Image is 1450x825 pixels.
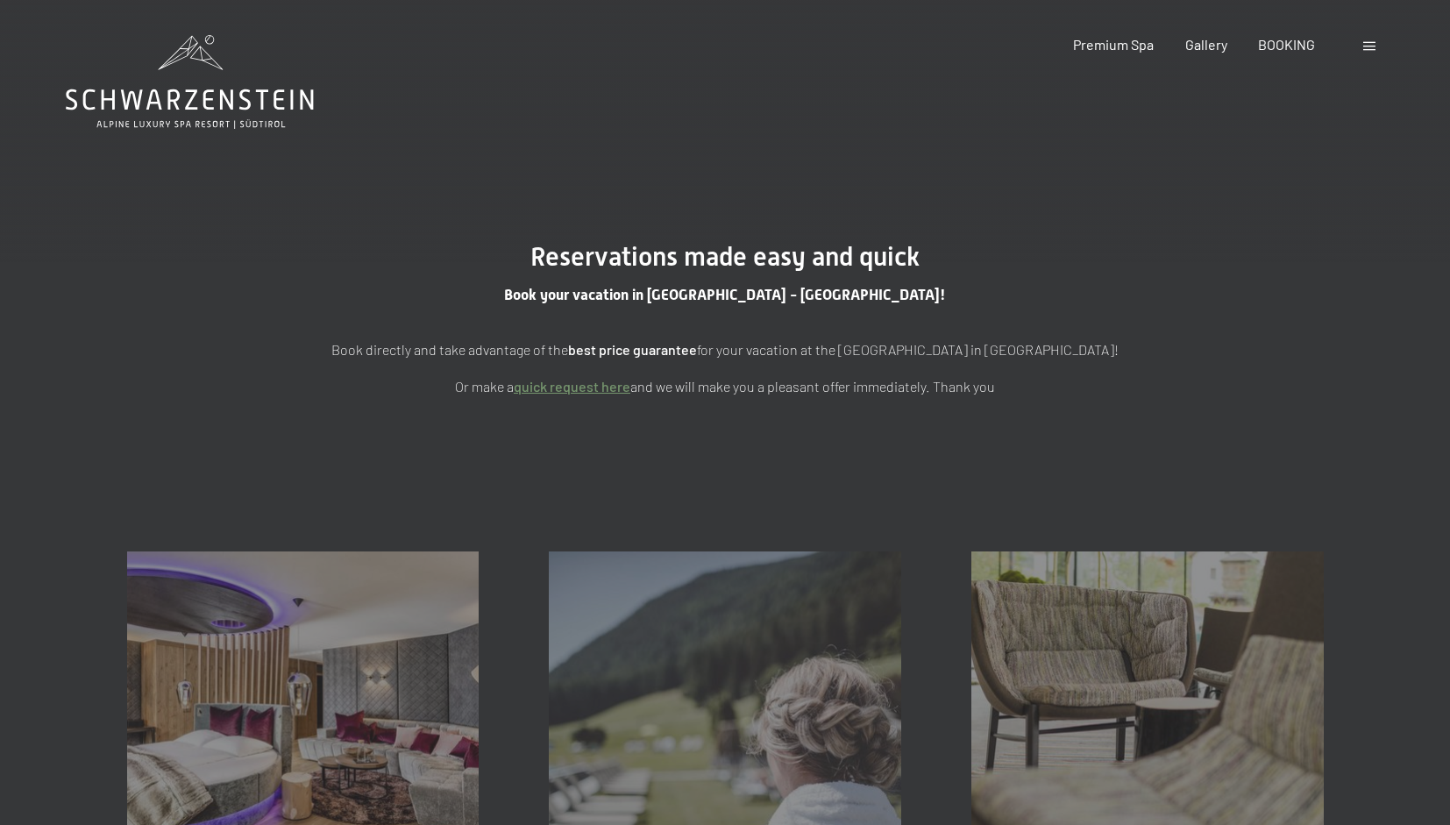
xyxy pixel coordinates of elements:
[1185,36,1227,53] a: Gallery
[1073,36,1154,53] a: Premium Spa
[1258,36,1315,53] a: BOOKING
[287,375,1163,398] p: Or make a and we will make you a pleasant offer immediately. Thank you
[530,241,920,272] span: Reservations made easy and quick
[287,338,1163,361] p: Book directly and take advantage of the for your vacation at the [GEOGRAPHIC_DATA] in [GEOGRAPHIC...
[568,341,697,358] strong: best price guarantee
[514,378,630,395] a: quick request here
[504,286,946,303] span: Book your vacation in [GEOGRAPHIC_DATA] - [GEOGRAPHIC_DATA]!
